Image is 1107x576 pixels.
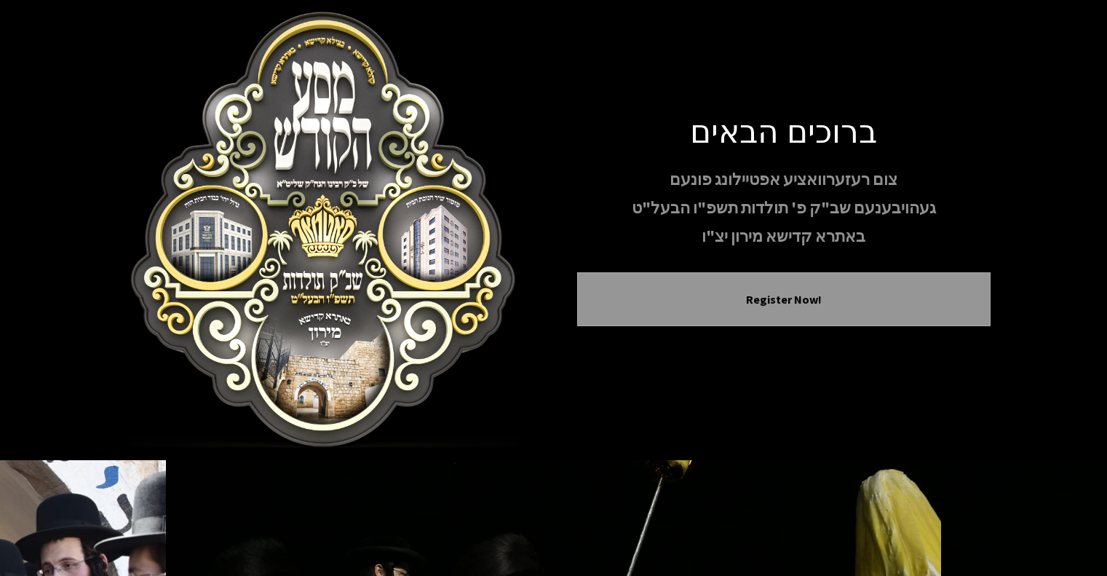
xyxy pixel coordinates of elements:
[577,224,991,249] p: באתרא קדישא מירון יצ"ו
[577,195,991,221] p: געהויבענעם שב"ק פ' תולדות תשפ"ו הבעל"ט
[577,111,991,149] h1: ברוכים הבאים
[117,12,531,449] img: Meron Toldos Logo
[577,167,991,192] p: צום רעזערוואציע אפטיילונג פונעם
[595,291,972,308] button: Register Now!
